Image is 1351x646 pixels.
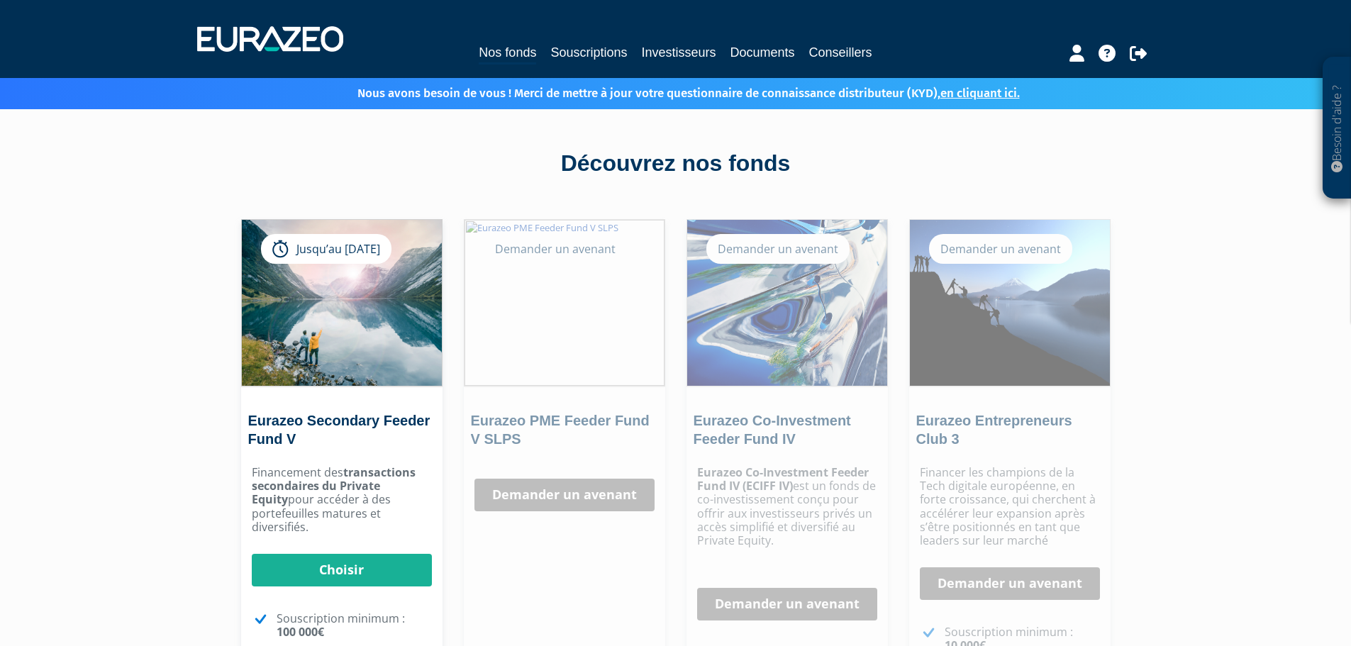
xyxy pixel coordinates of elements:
[252,554,432,586] a: Choisir
[916,413,1072,447] a: Eurazeo Entrepreneurs Club 3
[277,612,432,639] p: Souscription minimum :
[809,43,872,62] a: Conseillers
[484,234,627,264] div: Demander un avenant
[242,220,442,386] img: Eurazeo Secondary Feeder Fund V
[706,234,850,264] div: Demander un avenant
[929,234,1072,264] div: Demander un avenant
[197,26,343,52] img: 1732889491-logotype_eurazeo_blanc_rvb.png
[261,234,391,264] div: Jusqu’au [DATE]
[694,413,851,447] a: Eurazeo Co-Investment Feeder Fund IV
[277,624,324,640] strong: 100 000€
[920,567,1100,600] a: Demander un avenant
[641,43,716,62] a: Investisseurs
[252,466,432,534] p: Financement des pour accéder à des portefeuilles matures et diversifiés.
[479,43,536,65] a: Nos fonds
[697,588,877,620] a: Demander un avenant
[697,464,869,494] strong: Eurazeo Co-Investment Feeder Fund IV (ECIFF IV)
[272,147,1080,180] div: Découvrez nos fonds
[252,464,416,507] strong: transactions secondaires du Private Equity
[687,220,887,386] img: Eurazeo Co-Investment Feeder Fund IV
[697,466,877,547] p: est un fonds de co-investissement conçu pour offrir aux investisseurs privés un accès simplifié e...
[465,220,665,386] img: Eurazeo PME Feeder Fund V SLPS
[920,466,1100,547] p: Financer les champions de la Tech digitale européenne, en forte croissance, qui cherchent à accél...
[316,82,1020,102] p: Nous avons besoin de vous ! Merci de mettre à jour votre questionnaire de connaissance distribute...
[910,220,1110,386] img: Eurazeo Entrepreneurs Club 3
[248,413,430,447] a: Eurazeo Secondary Feeder Fund V
[550,43,627,62] a: Souscriptions
[474,479,655,511] a: Demander un avenant
[471,413,650,447] a: Eurazeo PME Feeder Fund V SLPS
[1329,65,1345,192] p: Besoin d'aide ?
[730,43,795,62] a: Documents
[940,86,1020,101] a: en cliquant ici.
